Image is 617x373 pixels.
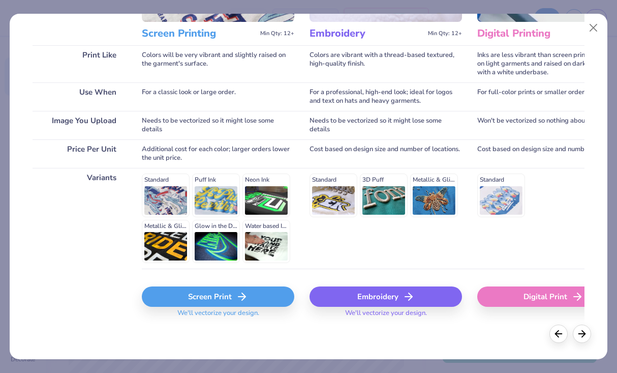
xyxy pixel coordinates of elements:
[142,139,294,168] div: Additional cost for each color; larger orders lower the unit price.
[142,45,294,82] div: Colors will be very vibrant and slightly raised on the garment's surface.
[310,45,462,82] div: Colors are vibrant with a thread-based textured, high-quality finish.
[260,30,294,37] span: Min Qty: 12+
[584,18,603,38] button: Close
[33,168,127,269] div: Variants
[310,82,462,111] div: For a professional, high-end look; ideal for logos and text on hats and heavy garments.
[310,111,462,139] div: Needs to be vectorized so it might lose some details
[33,45,127,82] div: Print Like
[142,286,294,307] div: Screen Print
[173,309,263,324] span: We'll vectorize your design.
[310,286,462,307] div: Embroidery
[33,139,127,168] div: Price Per Unit
[33,82,127,111] div: Use When
[142,111,294,139] div: Needs to be vectorized so it might lose some details
[142,82,294,111] div: For a classic look or large order.
[341,309,431,324] span: We'll vectorize your design.
[310,139,462,168] div: Cost based on design size and number of locations.
[142,27,256,40] h3: Screen Printing
[428,30,462,37] span: Min Qty: 12+
[310,27,424,40] h3: Embroidery
[477,27,592,40] h3: Digital Printing
[33,111,127,139] div: Image You Upload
